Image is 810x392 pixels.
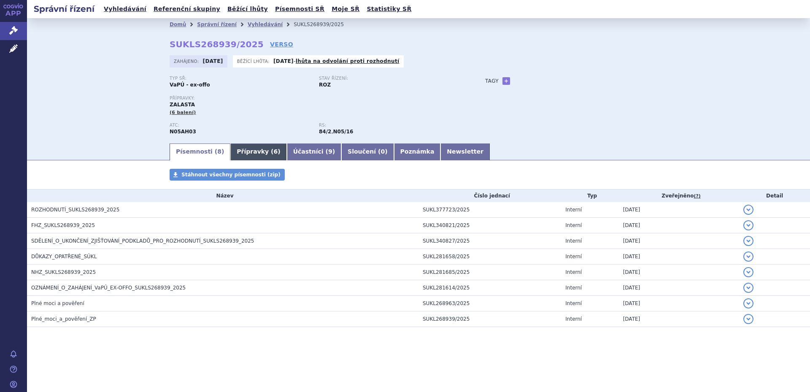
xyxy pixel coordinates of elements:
[329,3,362,15] a: Moje SŘ
[237,58,271,65] span: Běžící lhůta:
[31,269,96,275] span: NHZ_SUKLS268939_2025
[296,58,400,64] a: lhůta na odvolání proti rozhodnutí
[203,58,223,64] strong: [DATE]
[319,82,331,88] strong: ROZ
[170,22,186,27] a: Domů
[619,249,740,265] td: [DATE]
[502,77,510,85] a: +
[619,265,740,280] td: [DATE]
[619,233,740,249] td: [DATE]
[619,189,740,202] th: Zveřejněno
[565,254,582,260] span: Interní
[273,58,400,65] p: -
[565,316,582,322] span: Interní
[27,3,101,15] h2: Správní řízení
[418,280,561,296] td: SUKL281614/2025
[743,205,753,215] button: detail
[294,18,355,31] li: SUKLS268939/2025
[31,238,254,244] span: SDĚLENÍ_O_UKONČENÍ_ZJIŠŤOVÁNÍ_PODKLADŮ_PRO_ROZHODNUTÍ_SUKLS268939_2025
[440,143,490,160] a: Newsletter
[328,148,332,155] span: 9
[225,3,270,15] a: Běžící lhůty
[565,222,582,228] span: Interní
[27,189,418,202] th: Název
[31,207,119,213] span: ROZHODNUTÍ_SUKLS268939_2025
[743,314,753,324] button: detail
[248,22,283,27] a: Vyhledávání
[174,58,200,65] span: Zahájeno:
[170,123,310,128] p: ATC:
[694,193,701,199] abbr: (?)
[170,110,196,115] span: (6 balení)
[743,298,753,308] button: detail
[170,96,468,101] p: Přípravky:
[619,296,740,311] td: [DATE]
[743,267,753,277] button: detail
[273,58,294,64] strong: [DATE]
[418,265,561,280] td: SUKL281685/2025
[31,222,95,228] span: FHZ_SUKLS268939_2025
[170,102,195,108] span: ZALASTA
[565,269,582,275] span: Interní
[418,233,561,249] td: SUKL340827/2025
[31,285,186,291] span: OZNÁMENÍ_O_ZAHÁJENÍ_VaPÚ_EX-OFFO_SUKLS268939_2025
[170,143,230,160] a: Písemnosti (8)
[319,76,460,81] p: Stav řízení:
[561,189,618,202] th: Typ
[230,143,286,160] a: Přípravky (6)
[743,283,753,293] button: detail
[274,148,278,155] span: 6
[319,123,468,135] div: ,
[31,316,96,322] span: Plné_moci_a_pověření_ZP
[381,148,385,155] span: 0
[31,300,84,306] span: Plné moci a pověření
[270,40,293,49] a: VERSO
[170,129,196,135] strong: OLANZAPIN
[743,220,753,230] button: detail
[333,129,354,135] strong: olanzapin, p.o.
[418,202,561,218] td: SUKL377723/2025
[364,3,414,15] a: Statistiky SŘ
[217,148,221,155] span: 8
[565,238,582,244] span: Interní
[319,129,331,135] strong: antipsychotika třetí volby - speciální, p.o.
[170,82,210,88] strong: VaPÚ - ex-offo
[619,218,740,233] td: [DATE]
[170,76,310,81] p: Typ SŘ:
[319,123,460,128] p: RS:
[565,285,582,291] span: Interní
[743,251,753,262] button: detail
[619,202,740,218] td: [DATE]
[418,311,561,327] td: SUKL268939/2025
[170,39,264,49] strong: SUKLS268939/2025
[619,280,740,296] td: [DATE]
[151,3,223,15] a: Referenční skupiny
[197,22,237,27] a: Správní řízení
[565,207,582,213] span: Interní
[181,172,281,178] span: Stáhnout všechny písemnosti (zip)
[394,143,441,160] a: Poznámka
[418,296,561,311] td: SUKL268963/2025
[170,169,285,181] a: Stáhnout všechny písemnosti (zip)
[31,254,97,260] span: DŮKAZY_OPATŘENÉ_SÚKL
[418,218,561,233] td: SUKL340821/2025
[485,76,499,86] h3: Tagy
[418,189,561,202] th: Číslo jednací
[619,311,740,327] td: [DATE]
[341,143,394,160] a: Sloučení (0)
[101,3,149,15] a: Vyhledávání
[565,300,582,306] span: Interní
[273,3,327,15] a: Písemnosti SŘ
[743,236,753,246] button: detail
[418,249,561,265] td: SUKL281658/2025
[287,143,341,160] a: Účastníci (9)
[739,189,810,202] th: Detail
